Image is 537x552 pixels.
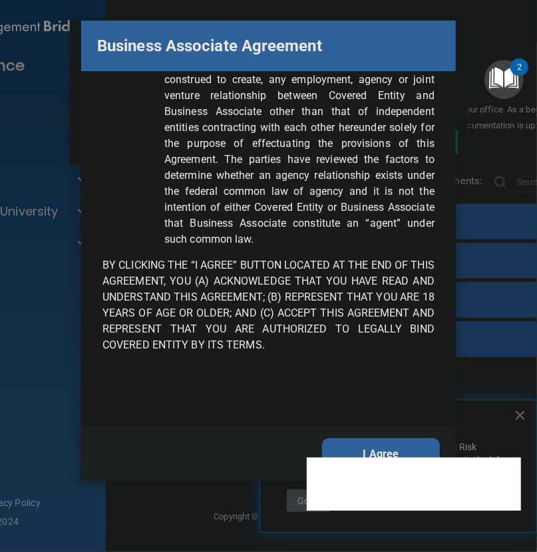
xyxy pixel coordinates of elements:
div: 2 [517,67,522,84]
p: BY CLICKING THE “I AGREE” BUTTON LOCATED AT THE END OF THIS AGREEMENT, YOU (A) ACKNOWLEDGE THAT Y... [102,257,435,353]
button: I Agree [322,438,440,470]
button: Open Resource Center, 2 new notifications [484,60,524,99]
iframe: Drift Widget Chat Controller [307,458,521,511]
li: No provision of this Agreement is intended to create, nor shall be deemed or construed to create,... [140,40,435,247]
p: Business Associate Agreement [97,31,322,61]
